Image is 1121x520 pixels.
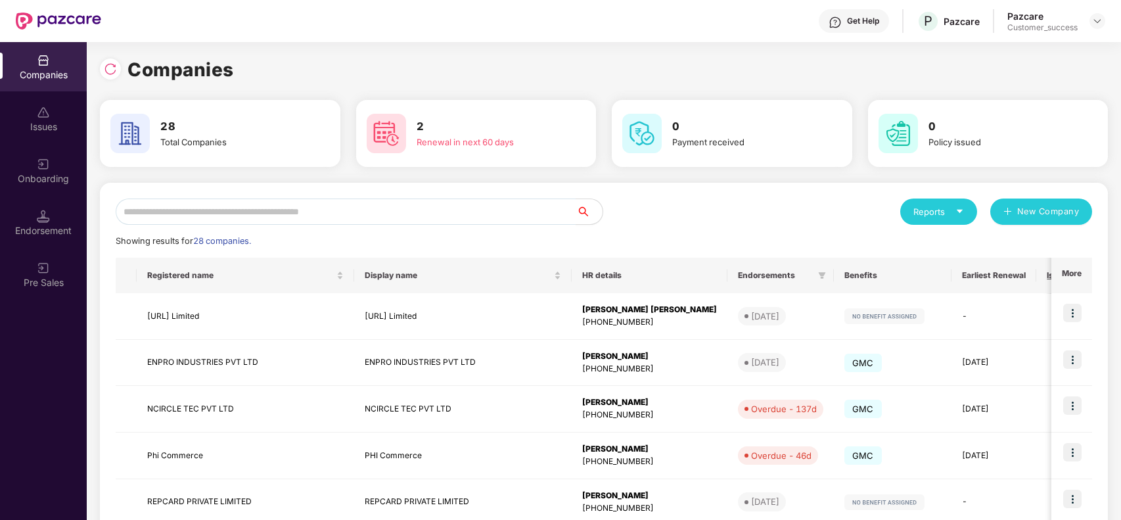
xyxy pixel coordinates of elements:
[1047,450,1082,462] div: 4
[137,386,354,433] td: NCIRCLE TEC PVT LTD
[582,502,717,515] div: [PHONE_NUMBER]
[137,433,354,479] td: Phi Commerce
[751,449,812,462] div: Overdue - 46d
[572,258,727,293] th: HR details
[147,270,334,281] span: Registered name
[576,206,603,217] span: search
[844,354,882,372] span: GMC
[879,114,918,153] img: svg+xml;base64,PHN2ZyB4bWxucz0iaHR0cDovL3d3dy53My5vcmcvMjAwMC9zdmciIHdpZHRoPSI2MCIgaGVpZ2h0PSI2MC...
[582,396,717,409] div: [PERSON_NAME]
[829,16,842,29] img: svg+xml;base64,PHN2ZyBpZD0iSGVscC0zMngzMiIgeG1sbnM9Imh0dHA6Ly93d3cudzMub3JnLzIwMDAvc3ZnIiB3aWR0aD...
[928,118,1071,135] h3: 0
[417,135,559,149] div: Renewal in next 60 days
[37,106,50,119] img: svg+xml;base64,PHN2ZyBpZD0iSXNzdWVzX2Rpc2FibGVkIiB4bWxucz0iaHR0cDovL3d3dy53My5vcmcvMjAwMC9zdmciIH...
[582,490,717,502] div: [PERSON_NAME]
[844,494,925,510] img: svg+xml;base64,PHN2ZyB4bWxucz0iaHR0cDovL3d3dy53My5vcmcvMjAwMC9zdmciIHdpZHRoPSIxMjIiIGhlaWdodD0iMj...
[844,400,882,418] span: GMC
[672,135,815,149] div: Payment received
[365,270,551,281] span: Display name
[354,293,572,340] td: [URL] Limited
[951,340,1036,387] td: [DATE]
[1047,356,1082,369] div: 0
[417,118,559,135] h3: 2
[1063,443,1082,461] img: icon
[193,236,251,246] span: 28 companies.
[847,16,879,26] div: Get Help
[1036,258,1093,293] th: Issues
[834,258,951,293] th: Benefits
[582,304,717,316] div: [PERSON_NAME] [PERSON_NAME]
[582,409,717,421] div: [PHONE_NUMBER]
[951,386,1036,433] td: [DATE]
[1007,10,1078,22] div: Pazcare
[818,272,826,279] span: filter
[1017,205,1080,218] span: New Company
[137,340,354,387] td: ENPRO INDUSTRIES PVT LTD
[1047,270,1072,281] span: Issues
[1092,16,1103,26] img: svg+xml;base64,PHN2ZyBpZD0iRHJvcGRvd24tMzJ4MzIiIHhtbG5zPSJodHRwOi8vd3d3LnczLm9yZy8yMDAwL3N2ZyIgd2...
[1047,403,1082,415] div: 0
[944,15,980,28] div: Pazcare
[951,433,1036,479] td: [DATE]
[160,135,303,149] div: Total Companies
[751,402,817,415] div: Overdue - 137d
[37,158,50,171] img: svg+xml;base64,PHN2ZyB3aWR0aD0iMjAiIGhlaWdodD0iMjAiIHZpZXdCb3g9IjAgMCAyMCAyMCIgZmlsbD0ibm9uZSIgeG...
[913,205,964,218] div: Reports
[1051,258,1092,293] th: More
[990,199,1092,225] button: plusNew Company
[582,350,717,363] div: [PERSON_NAME]
[844,446,882,465] span: GMC
[354,386,572,433] td: NCIRCLE TEC PVT LTD
[37,54,50,67] img: svg+xml;base64,PHN2ZyBpZD0iQ29tcGFuaWVzIiB4bWxucz0iaHR0cDovL3d3dy53My5vcmcvMjAwMC9zdmciIHdpZHRoPS...
[1047,310,1082,323] div: 0
[582,456,717,468] div: [PHONE_NUMBER]
[116,236,251,246] span: Showing results for
[16,12,101,30] img: New Pazcare Logo
[160,118,303,135] h3: 28
[137,293,354,340] td: [URL] Limited
[137,258,354,293] th: Registered name
[815,268,829,283] span: filter
[751,356,779,369] div: [DATE]
[1007,22,1078,33] div: Customer_success
[110,114,150,153] img: svg+xml;base64,PHN2ZyB4bWxucz0iaHR0cDovL3d3dy53My5vcmcvMjAwMC9zdmciIHdpZHRoPSI2MCIgaGVpZ2h0PSI2MC...
[37,210,50,223] img: svg+xml;base64,PHN2ZyB3aWR0aD0iMTQuNSIgaGVpZ2h0PSIxNC41IiB2aWV3Qm94PSIwIDAgMTYgMTYiIGZpbGw9Im5vbm...
[37,262,50,275] img: svg+xml;base64,PHN2ZyB3aWR0aD0iMjAiIGhlaWdodD0iMjAiIHZpZXdCb3g9IjAgMCAyMCAyMCIgZmlsbD0ibm9uZSIgeG...
[582,316,717,329] div: [PHONE_NUMBER]
[582,443,717,456] div: [PERSON_NAME]
[751,310,779,323] div: [DATE]
[924,13,932,29] span: P
[104,62,117,76] img: svg+xml;base64,PHN2ZyBpZD0iUmVsb2FkLTMyeDMyIiB4bWxucz0iaHR0cDovL3d3dy53My5vcmcvMjAwMC9zdmciIHdpZH...
[1063,396,1082,415] img: icon
[672,118,815,135] h3: 0
[928,135,1071,149] div: Policy issued
[367,114,406,153] img: svg+xml;base64,PHN2ZyB4bWxucz0iaHR0cDovL3d3dy53My5vcmcvMjAwMC9zdmciIHdpZHRoPSI2MCIgaGVpZ2h0PSI2MC...
[844,308,925,324] img: svg+xml;base64,PHN2ZyB4bWxucz0iaHR0cDovL3d3dy53My5vcmcvMjAwMC9zdmciIHdpZHRoPSIxMjIiIGhlaWdodD0iMj...
[738,270,813,281] span: Endorsements
[955,207,964,216] span: caret-down
[951,293,1036,340] td: -
[622,114,662,153] img: svg+xml;base64,PHN2ZyB4bWxucz0iaHR0cDovL3d3dy53My5vcmcvMjAwMC9zdmciIHdpZHRoPSI2MCIgaGVpZ2h0PSI2MC...
[354,340,572,387] td: ENPRO INDUSTRIES PVT LTD
[1063,304,1082,322] img: icon
[582,363,717,375] div: [PHONE_NUMBER]
[354,258,572,293] th: Display name
[576,199,603,225] button: search
[127,55,234,84] h1: Companies
[354,433,572,479] td: PHI Commerce
[1063,350,1082,369] img: icon
[1003,207,1012,218] span: plus
[951,258,1036,293] th: Earliest Renewal
[1047,496,1082,508] div: 0
[751,495,779,508] div: [DATE]
[1063,490,1082,508] img: icon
